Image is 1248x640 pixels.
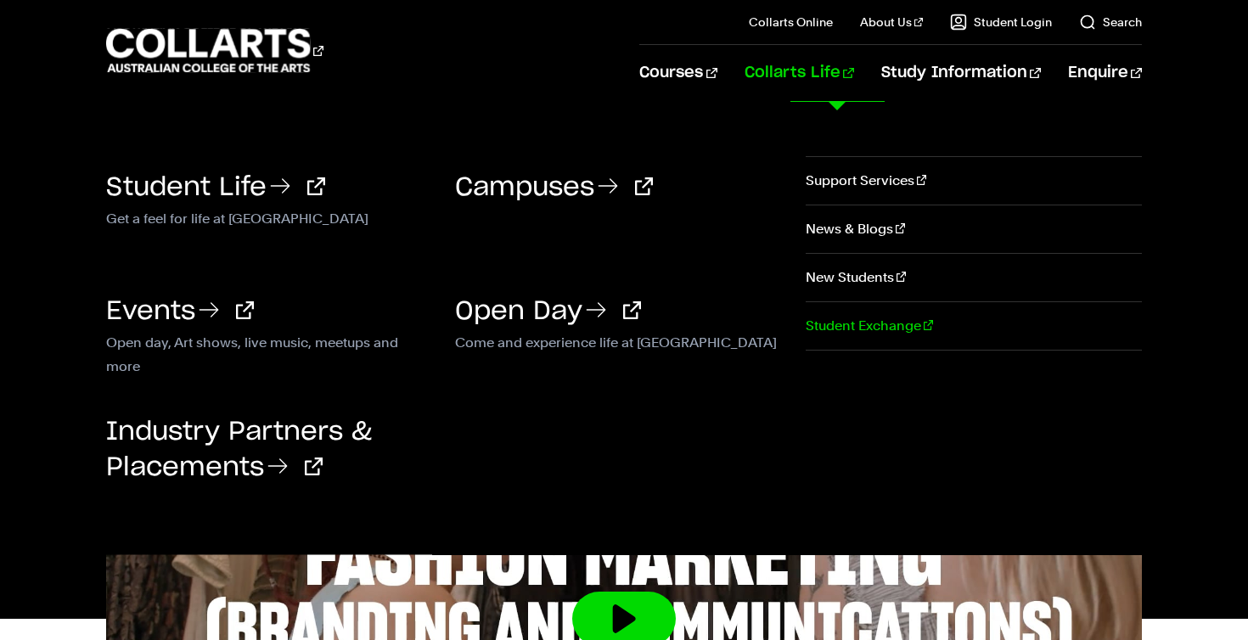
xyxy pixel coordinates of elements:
[950,14,1052,31] a: Student Login
[806,302,1142,350] a: Student Exchange
[106,331,430,351] p: Open day, Art shows, live music, meetups and more
[745,45,854,101] a: Collarts Life
[455,299,641,324] a: Open Day
[106,26,323,75] div: Go to homepage
[1068,45,1142,101] a: Enquire
[455,175,653,200] a: Campuses
[639,45,717,101] a: Courses
[106,419,372,480] a: Industry Partners & Placements
[1079,14,1142,31] a: Search
[106,299,254,324] a: Events
[806,254,1142,301] a: New Students
[860,14,923,31] a: About Us
[881,45,1041,101] a: Study Information
[749,14,833,31] a: Collarts Online
[106,207,430,227] p: Get a feel for life at [GEOGRAPHIC_DATA]
[806,157,1142,205] a: Support Services
[806,205,1142,253] a: News & Blogs
[455,331,779,351] p: Come and experience life at [GEOGRAPHIC_DATA]
[106,175,325,200] a: Student Life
